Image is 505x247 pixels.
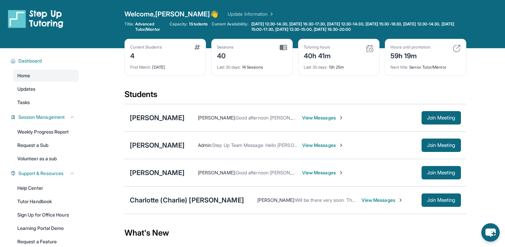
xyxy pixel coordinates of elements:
a: Tasks [13,96,79,108]
img: Chevron-Right [338,115,344,120]
div: Tutoring hours [304,45,331,50]
span: Home [17,72,30,79]
span: Title: [124,21,134,32]
div: 4 [130,50,162,61]
span: Last 30 days : [304,65,328,70]
span: Will be there very soon. Thank you very much for your understanding ☺ [295,197,448,203]
button: Join Meeting [422,111,461,125]
img: Chevron-Right [338,143,344,148]
div: 40h 41m [304,50,331,61]
button: Session Management [16,114,75,120]
div: Sessions [217,45,234,50]
span: View Messages [302,142,344,149]
span: Join Meeting [427,116,456,120]
span: Tasks [17,99,30,106]
span: [PERSON_NAME] : [198,170,236,175]
img: card [366,45,374,53]
span: Join Meeting [427,143,456,147]
a: [DATE] 12:30-14:30, [DATE] 16:30-17:30, [DATE] 12:30-14:30, [DATE] 15:30-18:30, [DATE] 12:30-14:3... [250,21,466,32]
span: 1 Students [189,21,208,27]
a: Sign Up for Office Hours [13,209,79,221]
img: Chevron Right [268,11,274,17]
span: Welcome, [PERSON_NAME] 👋 [124,9,219,19]
span: [PERSON_NAME] : [257,197,295,203]
span: Updates [17,86,36,92]
span: [DATE] 12:30-14:30, [DATE] 16:30-17:30, [DATE] 12:30-14:30, [DATE] 15:30-18:30, [DATE] 12:30-14:3... [251,21,465,32]
span: Current Availability: [212,21,248,32]
div: 14 Sessions [217,61,287,70]
div: [PERSON_NAME] [130,168,185,177]
a: Tutor Handbook [13,195,79,208]
div: Current Students [130,45,162,50]
a: Weekly Progress Report [13,126,79,138]
span: Join Meeting [427,198,456,202]
div: [PERSON_NAME] [130,113,185,122]
span: First Match : [130,65,152,70]
div: Senior Tutor/Mentor [391,61,461,70]
button: chat-button [481,223,500,242]
img: card [280,45,287,51]
span: Support & Resources [18,170,63,177]
img: card [453,45,461,53]
div: Hours until promotion [391,45,431,50]
div: 13h 25m [304,61,374,70]
span: [PERSON_NAME] : [198,115,236,120]
span: View Messages [361,197,403,203]
div: Charlotte (Charlie) [PERSON_NAME] [130,195,244,205]
a: Learning Portal Demo [13,222,79,234]
img: Chevron-Right [338,170,344,175]
div: [PERSON_NAME] [130,141,185,150]
span: Dashboard [18,58,42,64]
img: card [194,45,200,50]
a: Volunteer as a sub [13,153,79,165]
img: Chevron-Right [398,197,403,203]
span: Advanced Tutor/Mentor [135,21,166,32]
span: Last 30 days : [217,65,241,70]
span: Session Management [18,114,65,120]
button: Join Meeting [422,139,461,152]
a: Updates [13,83,79,95]
span: Admin : [198,142,212,148]
button: Support & Resources [16,170,75,177]
span: View Messages [302,169,344,176]
button: Dashboard [16,58,75,64]
img: logo [8,9,63,28]
a: Request a Sub [13,139,79,151]
button: Join Meeting [422,166,461,179]
span: Next title : [391,65,409,70]
a: Home [13,70,79,82]
div: 59h 19m [391,50,431,61]
div: Students [124,89,466,104]
span: Capacity: [170,21,188,27]
a: Help Center [13,182,79,194]
div: [DATE] [130,61,200,70]
div: 40 [217,50,234,61]
span: Join Meeting [427,171,456,175]
span: View Messages [302,114,344,121]
button: Join Meeting [422,193,461,207]
a: Update Information [228,11,274,17]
